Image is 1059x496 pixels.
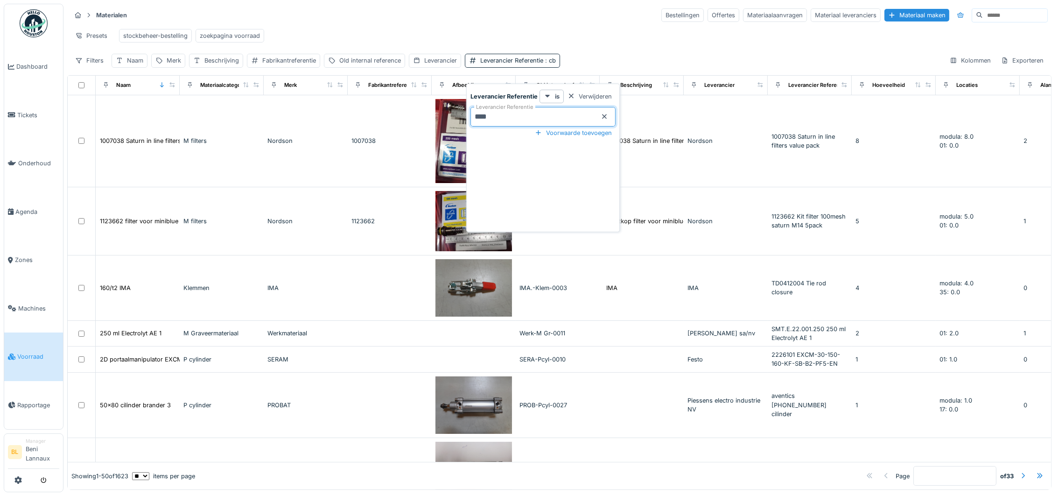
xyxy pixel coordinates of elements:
[100,283,131,292] div: 160/t2 IMA
[543,57,556,64] span: : cb
[15,255,59,264] span: Zones
[856,283,932,292] div: 4
[956,81,978,89] div: Locaties
[940,142,959,149] span: 01: 0.0
[100,401,171,410] div: 50x80 cilinder brander 3
[71,29,112,43] div: Presets
[519,283,596,292] div: IMA.-Klem-0003
[620,81,652,89] div: Beschrijving
[8,445,22,459] li: BL
[368,81,417,89] div: Fabrikantreferentie
[606,283,617,292] div: IMA
[100,355,205,364] div: 2D portaalmanipulator EXCM-30-150
[20,9,48,37] img: Badge_color-CXgf-gQk.svg
[470,92,538,101] strong: Leverancier Referentie
[555,92,560,101] strong: is
[18,159,59,168] span: Onderhoud
[687,284,699,291] span: IMA
[940,397,972,404] span: modula: 1.0
[940,133,974,140] span: modula: 8.0
[284,81,297,89] div: Merk
[267,217,344,226] div: Nordson
[872,81,905,89] div: Hoeveelheid
[856,217,932,226] div: 5
[519,329,596,338] div: Werk-M Gr-0011
[267,401,344,410] div: PROBAT
[704,81,735,89] div: Leverancier
[435,191,512,251] img: 1123662 filter voor miniblue 2 pistool
[183,329,260,338] div: M Graveermateriaal
[71,471,128,480] div: Showing 1 - 50 of 1623
[856,355,932,364] div: 1
[167,56,181,65] div: Merk
[100,136,213,145] div: 1007038 Saturn in line filters value pack
[71,54,108,67] div: Filters
[132,471,195,480] div: items per page
[771,351,840,367] span: 2226101 EXCM-30-150-160-KF-SB-B2-PF5-EN
[127,56,143,65] div: Naam
[856,329,932,338] div: 2
[940,213,974,220] span: modula: 5.0
[351,217,428,226] div: 1123662
[26,438,59,445] div: Manager
[17,111,59,120] span: Tickets
[606,217,731,226] div: Spuitkop filter voor miniblue 2 inline filter ...
[200,31,260,40] div: zoekpagina voorraad
[424,56,457,65] div: Leverancier
[940,406,958,413] span: 17: 0.0
[339,56,401,65] div: Old internal reference
[26,438,59,467] li: Beni Lannaux
[940,289,960,296] span: 35: 0.0
[200,81,247,89] div: Materiaalcategorie
[743,8,807,22] div: Materiaalaanvragen
[435,99,512,183] img: 1007038 Saturn in line filters value pack
[183,217,260,226] div: M filters
[940,222,959,229] span: 01: 0.0
[771,133,835,149] span: 1007038 Saturn in line filters value pack
[183,355,260,364] div: P cylinder
[771,213,846,229] span: 1123662 Kit filter 100mesh saturn M14 5pack
[811,8,881,22] div: Materiaal leveranciers
[116,81,131,89] div: Naam
[267,136,344,145] div: Nordson
[452,81,480,89] div: Afbeelding
[940,280,974,287] span: modula: 4.0
[17,352,59,361] span: Voorraad
[100,329,161,338] div: 250 ml Electrolyt AE 1
[788,81,847,89] div: Leverancier Referentie
[896,471,910,480] div: Page
[856,401,932,410] div: 1
[183,283,260,292] div: Klemmen
[183,136,260,145] div: M filters
[262,56,316,65] div: Fabrikantreferentie
[687,397,760,413] span: Piessens electro industrie NV
[606,136,740,145] div: 1007038 Saturn in line filters value pack verp...
[351,136,428,145] div: 1007038
[940,356,957,363] span: 01: 1.0
[480,56,556,65] div: Leverancier Referentie
[708,8,739,22] div: Offertes
[1000,471,1014,480] strong: of 33
[536,81,592,89] div: Old internal reference
[771,326,846,341] span: SMT.E.22.001.250 250 ml Electrolyt AE 1
[18,304,59,313] span: Machines
[100,217,205,226] div: 1123662 filter voor miniblue 2 pistool
[435,259,512,317] img: 160/t2 IMA
[435,376,512,434] img: 50x80 cilinder brander 3
[92,11,131,20] strong: Materialen
[204,56,239,65] div: Beschrijving
[884,9,949,21] div: Materiaal maken
[661,8,704,22] div: Bestellingen
[564,90,616,103] div: Verwijderen
[687,330,755,337] span: [PERSON_NAME] sa/nv
[267,329,344,338] div: Werkmateriaal
[940,330,959,337] span: 01: 2.0
[267,355,344,364] div: SERAM
[946,54,995,67] div: Kolommen
[771,392,827,417] span: aventics [PHONE_NUMBER] cilinder
[531,127,616,139] div: Voorwaarde toevoegen
[687,218,713,225] span: Nordson
[687,356,703,363] span: Festo
[474,103,535,111] label: Leverancier Referentie
[997,54,1048,67] div: Exporteren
